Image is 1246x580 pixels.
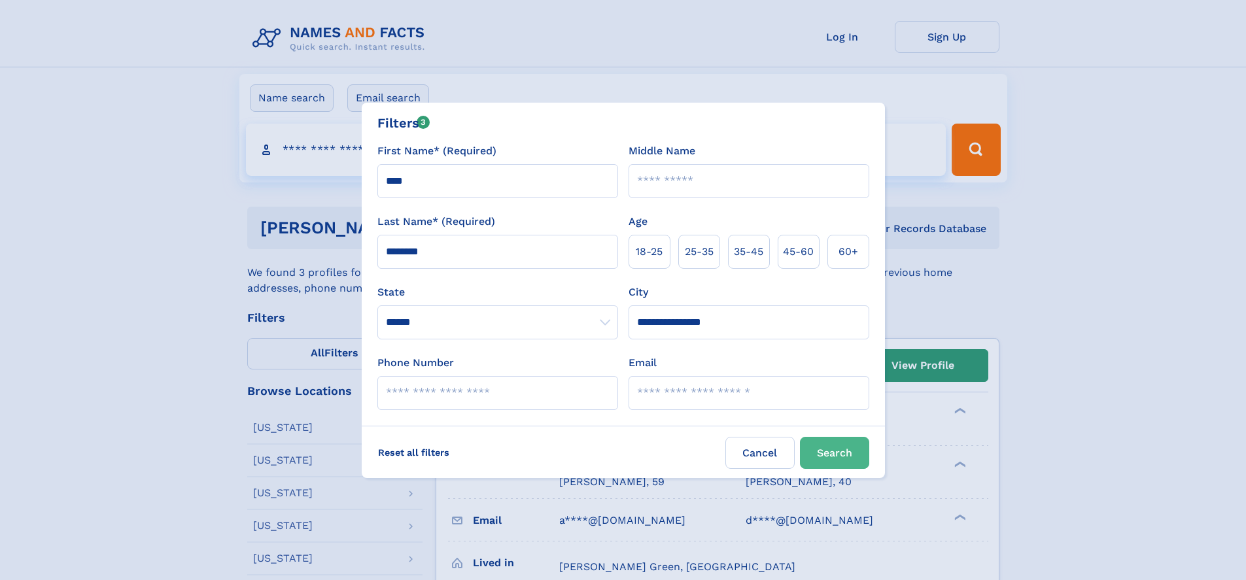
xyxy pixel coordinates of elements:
[629,214,648,230] label: Age
[636,244,663,260] span: 18‑25
[800,437,869,469] button: Search
[783,244,814,260] span: 45‑60
[629,284,648,300] label: City
[377,355,454,371] label: Phone Number
[734,244,763,260] span: 35‑45
[629,355,657,371] label: Email
[685,244,714,260] span: 25‑35
[377,143,496,159] label: First Name* (Required)
[377,284,618,300] label: State
[629,143,695,159] label: Middle Name
[377,214,495,230] label: Last Name* (Required)
[725,437,795,469] label: Cancel
[839,244,858,260] span: 60+
[370,437,458,468] label: Reset all filters
[377,113,430,133] div: Filters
